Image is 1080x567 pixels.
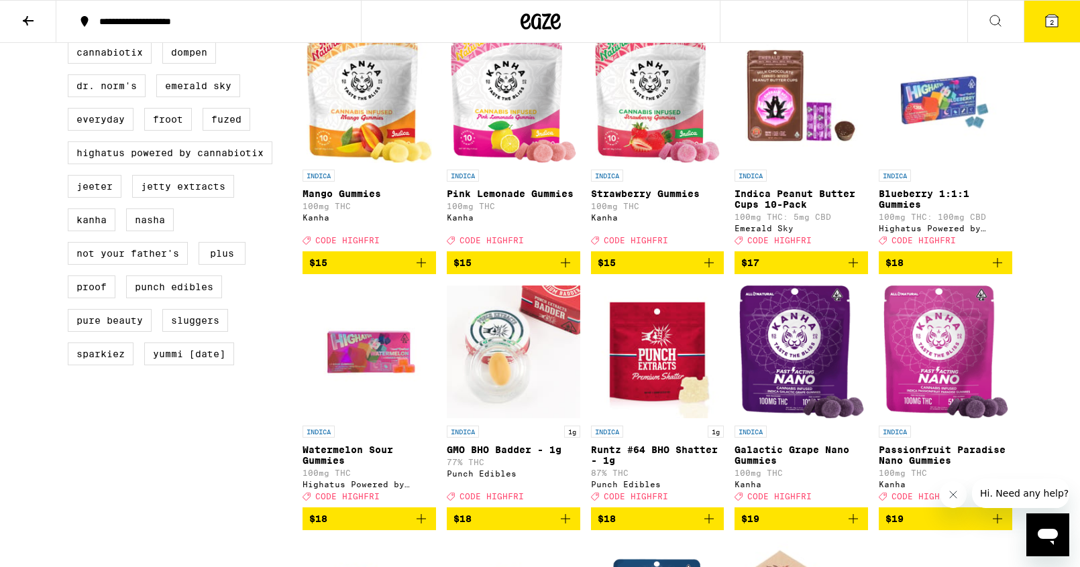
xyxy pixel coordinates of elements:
[303,202,436,210] p: 100mg THC
[68,141,272,164] label: Highatus Powered by Cannabiotix
[144,342,234,365] label: Yummi [DATE]
[972,479,1069,508] iframe: Message from company
[591,170,623,182] p: INDICA
[735,507,868,530] button: Add to bag
[303,188,436,199] p: Mango Gummies
[591,188,724,199] p: Strawberry Gummies
[1050,18,1054,26] span: 2
[591,29,724,251] a: Open page for Strawberry Gummies from Kanha
[879,507,1012,530] button: Add to bag
[735,224,868,233] div: Emerald Sky
[303,480,436,489] div: Highatus Powered by Cannabiotix
[892,236,956,245] span: CODE HIGHFRI
[741,257,759,268] span: $17
[156,74,240,97] label: Emerald Sky
[735,444,868,466] p: Galactic Grape Nano Gummies
[460,236,524,245] span: CODE HIGHFRI
[883,285,1008,419] img: Kanha - Passionfruit Paradise Nano Gummies
[68,175,121,198] label: Jeeter
[879,251,1012,274] button: Add to bag
[126,275,222,298] label: Punch Edibles
[735,170,767,182] p: INDICA
[591,480,724,489] div: Punch Edibles
[447,29,580,251] a: Open page for Pink Lemonade Gummies from Kanha
[879,29,1012,163] img: Highatus Powered by Cannabiotix - Blueberry 1:1:1 Gummies
[591,468,724,477] p: 87% THC
[199,242,246,265] label: PLUS
[447,213,580,222] div: Kanha
[447,188,580,199] p: Pink Lemonade Gummies
[747,492,812,501] span: CODE HIGHFRI
[315,492,380,501] span: CODE HIGHFRI
[598,257,616,268] span: $15
[591,213,724,222] div: Kanha
[447,469,580,478] div: Punch Edibles
[447,458,580,466] p: 77% THC
[879,29,1012,251] a: Open page for Blueberry 1:1:1 Gummies from Highatus Powered by Cannabiotix
[591,285,724,419] img: Punch Edibles - Runtz #64 BHO Shatter - 1g
[564,426,580,438] p: 1g
[162,309,228,332] label: Sluggers
[735,188,868,210] p: Indica Peanut Butter Cups 10-Pack
[879,468,1012,477] p: 100mg THC
[303,444,436,466] p: Watermelon Sour Gummies
[591,426,623,438] p: INDICA
[203,108,250,131] label: Fuzed
[747,236,812,245] span: CODE HIGHFRI
[735,251,868,274] button: Add to bag
[735,29,868,251] a: Open page for Indica Peanut Butter Cups 10-Pack from Emerald Sky
[447,444,580,455] p: GMO BHO Badder - 1g
[879,480,1012,489] div: Kanha
[604,492,668,501] span: CODE HIGHFRI
[68,208,115,231] label: Kanha
[1024,1,1080,42] button: 2
[303,507,436,530] button: Add to bag
[879,224,1012,233] div: Highatus Powered by Cannabiotix
[591,251,724,274] button: Add to bag
[303,426,335,438] p: INDICA
[591,202,724,210] p: 100mg THC
[315,236,380,245] span: CODE HIGHFRI
[735,426,767,438] p: INDICA
[591,444,724,466] p: Runtz #64 BHO Shatter - 1g
[735,212,868,221] p: 100mg THC: 5mg CBD
[940,481,967,508] iframe: Close message
[307,29,432,163] img: Kanha - Mango Gummies
[879,444,1012,466] p: Passionfruit Paradise Nano Gummies
[303,170,335,182] p: INDICA
[591,507,724,530] button: Add to bag
[604,236,668,245] span: CODE HIGHFRI
[447,507,580,530] button: Add to bag
[885,257,904,268] span: $18
[303,29,436,251] a: Open page for Mango Gummies from Kanha
[447,285,580,419] img: Punch Edibles - GMO BHO Badder - 1g
[595,29,720,163] img: Kanha - Strawberry Gummies
[739,285,864,419] img: Kanha - Galactic Grape Nano Gummies
[144,108,192,131] label: Froot
[892,492,956,501] span: CODE HIGHFRI
[453,257,472,268] span: $15
[598,513,616,524] span: $18
[68,41,152,64] label: Cannabiotix
[132,175,234,198] label: Jetty Extracts
[741,513,759,524] span: $19
[447,426,479,438] p: INDICA
[885,513,904,524] span: $19
[879,170,911,182] p: INDICA
[303,285,436,419] img: Highatus Powered by Cannabiotix - Watermelon Sour Gummies
[447,285,580,507] a: Open page for GMO BHO Badder - 1g from Punch Edibles
[447,202,580,210] p: 100mg THC
[451,29,576,163] img: Kanha - Pink Lemonade Gummies
[879,188,1012,210] p: Blueberry 1:1:1 Gummies
[591,285,724,507] a: Open page for Runtz #64 BHO Shatter - 1g from Punch Edibles
[68,275,115,298] label: Proof
[735,29,868,163] img: Emerald Sky - Indica Peanut Butter Cups 10-Pack
[879,212,1012,221] p: 100mg THC: 100mg CBD
[735,285,868,507] a: Open page for Galactic Grape Nano Gummies from Kanha
[68,74,146,97] label: Dr. Norm's
[68,309,152,332] label: Pure Beauty
[126,208,174,231] label: NASHA
[453,513,472,524] span: $18
[735,468,868,477] p: 100mg THC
